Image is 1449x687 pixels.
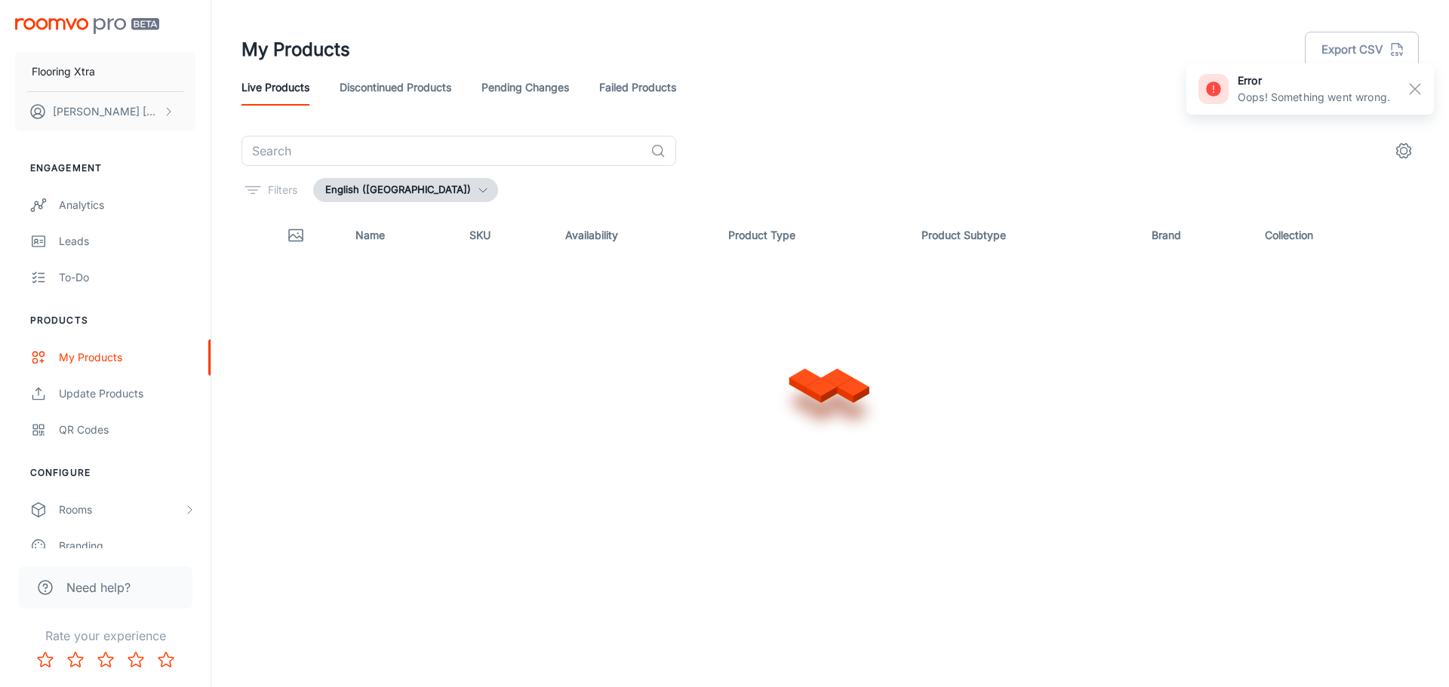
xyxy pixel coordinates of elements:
h1: My Products [241,36,350,63]
th: Product Type [716,214,909,256]
img: Roomvo PRO Beta [15,18,159,34]
a: Failed Products [599,69,676,106]
div: Update Products [59,385,195,402]
th: Availability [553,214,716,256]
button: Rate 2 star [60,645,91,675]
p: Rate your experience [12,627,198,645]
p: Oops! Something went wrong. [1238,89,1390,106]
button: Rate 4 star [121,645,151,675]
button: Rate 1 star [30,645,60,675]
a: Discontinued Products [340,69,451,106]
div: Leads [59,233,195,250]
div: Rooms [59,501,183,518]
div: To-do [59,269,195,286]
button: settings [1389,136,1419,166]
th: SKU [457,214,553,256]
input: Search [241,136,645,166]
th: Name [343,214,457,256]
h6: error [1238,72,1390,89]
div: QR Codes [59,422,195,438]
div: Branding [59,538,195,554]
button: Rate 5 star [151,645,181,675]
th: Brand [1140,214,1253,256]
a: Pending Changes [481,69,569,106]
button: [PERSON_NAME] [PERSON_NAME] [15,92,195,131]
button: English ([GEOGRAPHIC_DATA]) [313,178,498,202]
p: [PERSON_NAME] [PERSON_NAME] [53,103,159,120]
button: Rate 3 star [91,645,121,675]
span: Need help? [66,578,131,597]
p: Flooring Xtra [32,63,95,80]
button: Flooring Xtra [15,52,195,91]
a: Live Products [241,69,309,106]
svg: Thumbnail [287,226,305,244]
button: Export CSV [1305,32,1419,68]
div: Analytics [59,197,195,213]
th: Collection [1253,214,1419,256]
div: My Products [59,349,195,366]
th: Product Subtype [909,214,1140,256]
